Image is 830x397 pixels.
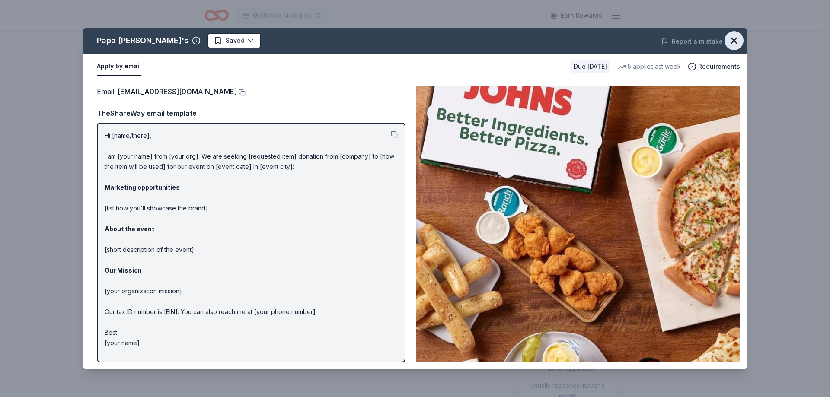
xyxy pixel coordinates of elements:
button: Apply by email [97,57,141,76]
div: 5 applies last week [617,61,681,72]
strong: About the event [105,225,154,232]
div: Papa [PERSON_NAME]'s [97,34,188,48]
span: Email : [97,87,237,96]
img: Image for Papa John's [416,86,740,362]
strong: Marketing opportunities [105,184,180,191]
span: Requirements [698,61,740,72]
strong: Our Mission [105,267,142,274]
span: Saved [226,35,245,46]
button: Saved [207,33,261,48]
button: Requirements [688,61,740,72]
button: Report a mistake [661,36,723,47]
div: Due [DATE] [570,60,610,73]
div: TheShareWay email template [97,108,405,119]
a: [EMAIL_ADDRESS][DOMAIN_NAME] [118,86,237,97]
p: Hi [name/there], I am [your name] from [your org]. We are seeking [requested item] donation from ... [105,130,398,348]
